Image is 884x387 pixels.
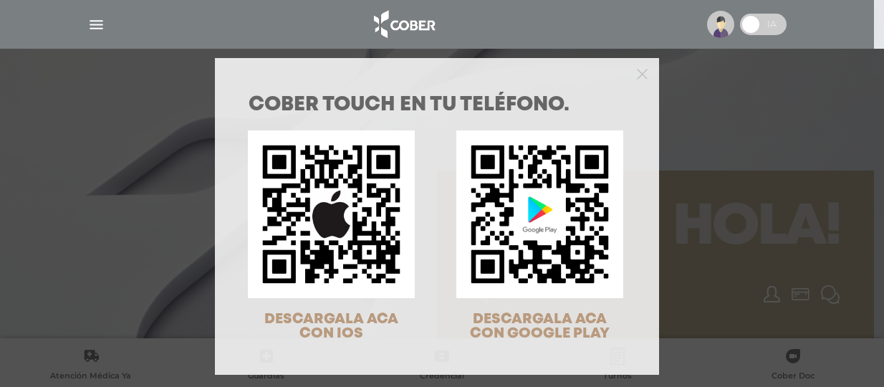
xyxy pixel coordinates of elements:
span: DESCARGALA ACA CON IOS [264,312,398,340]
img: qr-code [248,130,415,297]
button: Close [637,67,648,80]
img: qr-code [456,130,623,297]
h1: COBER TOUCH en tu teléfono. [249,95,625,115]
span: DESCARGALA ACA CON GOOGLE PLAY [470,312,610,340]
